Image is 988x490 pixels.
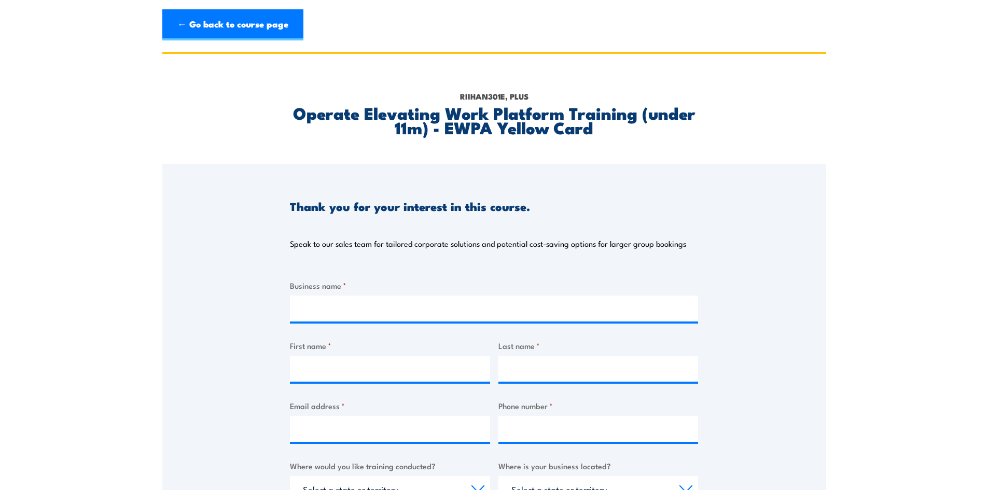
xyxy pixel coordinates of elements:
[290,239,686,249] p: Speak to our sales team for tailored corporate solutions and potential cost-saving options for la...
[498,340,699,352] label: Last name
[290,105,698,134] h2: Operate Elevating Work Platform Training (under 11m) - EWPA Yellow Card
[290,91,698,102] p: RIIHAN301E, Plus
[290,400,490,412] label: Email address
[162,9,303,40] a: ← Go back to course page
[290,200,530,212] h3: Thank you for your interest in this course.
[290,340,490,352] label: First name
[290,279,698,291] label: Business name
[498,460,699,472] label: Where is your business located?
[290,460,490,472] label: Where would you like training conducted?
[498,400,699,412] label: Phone number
